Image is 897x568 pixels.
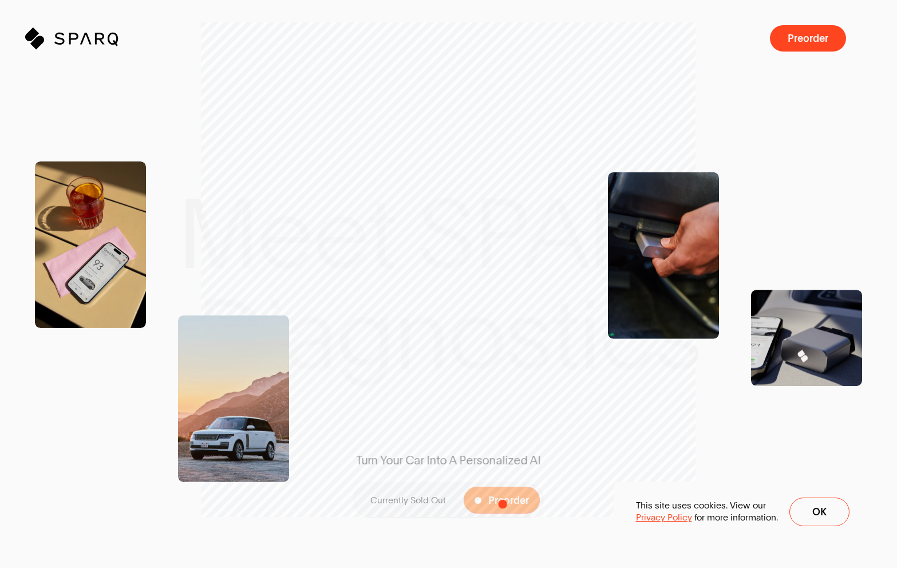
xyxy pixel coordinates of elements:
[636,511,692,523] a: Privacy Policy
[178,315,289,482] img: Range Rover Scenic Shot
[335,453,562,469] span: Turn Your Car Into A Personalized AI
[812,507,827,517] span: Ok
[751,290,862,386] img: Product Shot of a SPARQ Diagnostics Device
[35,161,146,328] img: SPARQ app open in an iPhone on the Table
[636,499,778,524] p: This site uses cookies. View our for more information.
[488,495,529,506] span: Preorder
[789,498,849,526] button: Ok
[770,25,846,52] button: Preorder a SPARQ Diagnostics Device
[788,33,828,44] span: Preorder
[370,494,446,506] p: Currently Sold Out
[357,453,541,469] span: Turn Your Car Into A Personalized AI
[464,487,540,513] button: Preorder
[608,172,719,339] img: SPARQ Diagnostics being inserting into an OBD Port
